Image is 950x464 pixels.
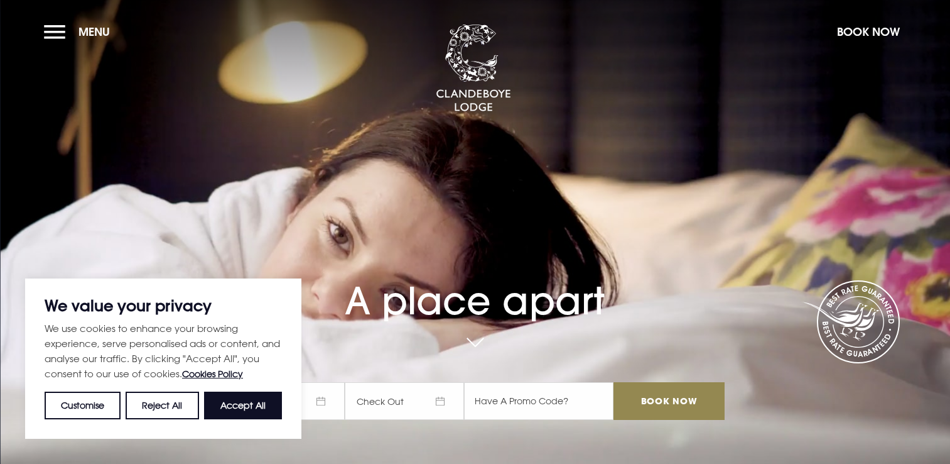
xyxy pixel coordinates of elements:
[126,392,198,419] button: Reject All
[613,382,724,420] input: Book Now
[345,382,464,420] span: Check Out
[25,279,301,439] div: We value your privacy
[831,18,906,45] button: Book Now
[182,368,243,379] a: Cookies Policy
[45,392,121,419] button: Customise
[45,298,282,313] p: We value your privacy
[225,250,724,323] h1: A place apart
[45,321,282,382] p: We use cookies to enhance your browsing experience, serve personalised ads or content, and analys...
[204,392,282,419] button: Accept All
[436,25,511,113] img: Clandeboye Lodge
[464,382,613,420] input: Have A Promo Code?
[78,25,110,39] span: Menu
[44,18,116,45] button: Menu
